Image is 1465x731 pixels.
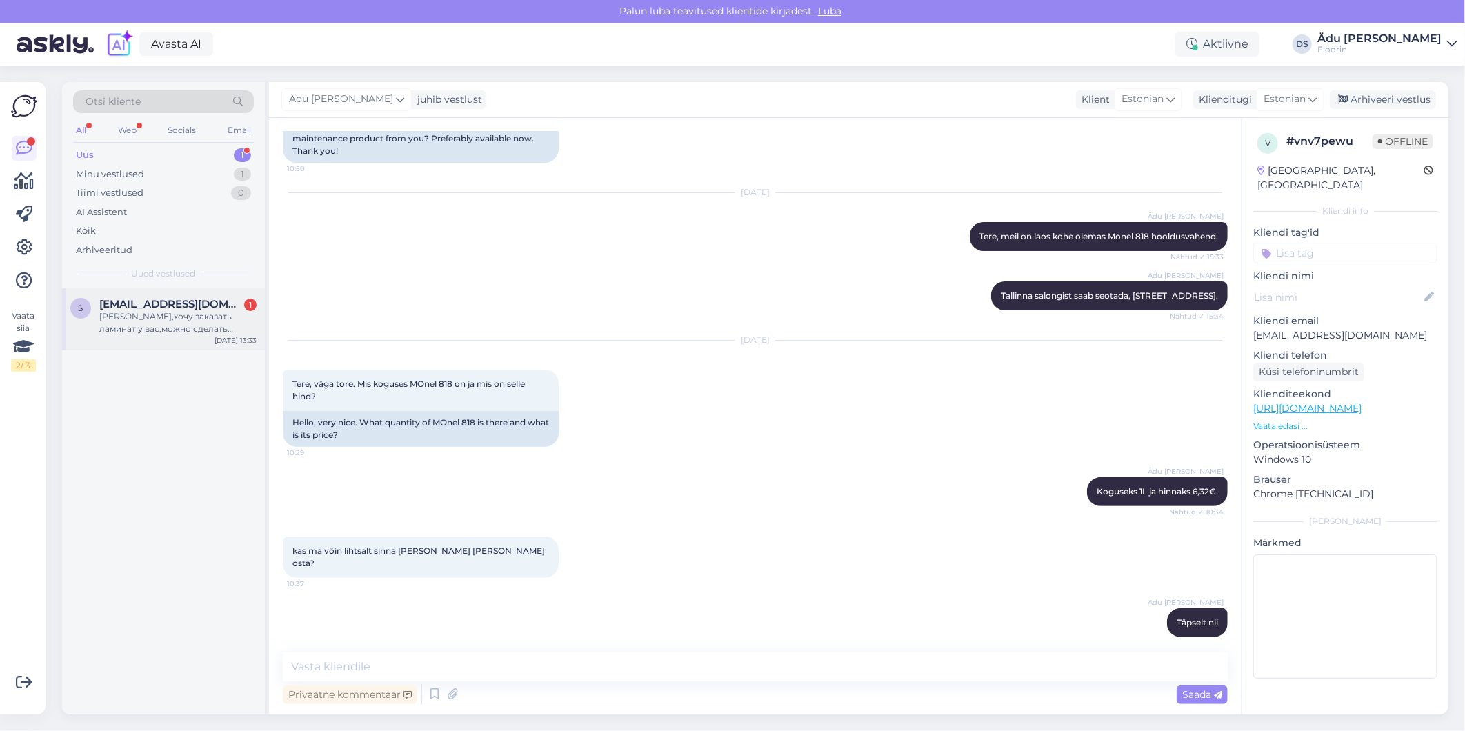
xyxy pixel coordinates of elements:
[1286,133,1373,150] div: # vnv7pewu
[1253,402,1362,414] a: [URL][DOMAIN_NAME]
[1175,32,1259,57] div: Aktiivne
[1253,226,1437,240] p: Kliendi tag'id
[1148,466,1224,477] span: Ädu [PERSON_NAME]
[76,148,94,162] div: Uus
[1193,92,1252,107] div: Klienditugi
[1172,638,1224,648] span: 11:05
[1253,387,1437,401] p: Klienditeekond
[1253,420,1437,432] p: Vaata edasi ...
[283,685,417,704] div: Privaatne kommentaar
[1001,290,1218,301] span: Tallinna salongist saab seotada, [STREET_ADDRESS].
[1148,211,1224,221] span: Ädu [PERSON_NAME]
[1253,269,1437,283] p: Kliendi nimi
[1253,536,1437,550] p: Märkmed
[11,359,36,372] div: 2 / 3
[1265,138,1270,148] span: v
[79,303,83,313] span: s
[979,231,1218,241] span: Tere, meil on laos kohe olemas Monel 818 hooldusvahend.
[76,168,144,181] div: Minu vestlused
[139,32,213,56] a: Avasta AI
[1254,290,1422,305] input: Lisa nimi
[1148,597,1224,608] span: Ädu [PERSON_NAME]
[73,121,89,139] div: All
[215,335,257,346] div: [DATE] 13:33
[1253,487,1437,501] p: Chrome [TECHNICAL_ID]
[86,94,141,109] span: Otsi kliente
[283,114,559,163] div: Hello, would it be possible to buy Forbo Monel linoleum maintenance product from you? Preferably ...
[1169,507,1224,517] span: Nähtud ✓ 10:34
[225,121,254,139] div: Email
[1177,617,1218,628] span: Täpselt nii
[1076,92,1110,107] div: Klient
[76,186,143,200] div: Tiimi vestlused
[1257,163,1424,192] div: [GEOGRAPHIC_DATA], [GEOGRAPHIC_DATA]
[1317,33,1457,55] a: Ädu [PERSON_NAME]Floorin
[287,579,339,589] span: 10:37
[1253,205,1437,217] div: Kliendi info
[1317,33,1442,44] div: Ädu [PERSON_NAME]
[99,298,243,310] span: sensess@bk.ru
[1373,134,1433,149] span: Offline
[283,411,559,447] div: Hello, very nice. What quantity of MOnel 818 is there and what is its price?
[1253,348,1437,363] p: Kliendi telefon
[1182,688,1222,701] span: Saada
[11,93,37,119] img: Askly Logo
[1253,328,1437,343] p: [EMAIL_ADDRESS][DOMAIN_NAME]
[292,545,547,568] span: kas ma võin lihtsalt sinna [PERSON_NAME] [PERSON_NAME] osta?
[132,268,196,280] span: Uued vestlused
[1253,515,1437,528] div: [PERSON_NAME]
[1330,90,1436,109] div: Arhiveeri vestlus
[1253,472,1437,487] p: Brauser
[165,121,199,139] div: Socials
[1170,311,1224,321] span: Nähtud ✓ 15:34
[105,30,134,59] img: explore-ai
[1264,92,1306,107] span: Estonian
[1122,92,1164,107] span: Estonian
[11,310,36,372] div: Vaata siia
[231,186,251,200] div: 0
[244,299,257,311] div: 1
[1253,438,1437,452] p: Operatsioonisüsteem
[1148,270,1224,281] span: Ädu [PERSON_NAME]
[99,310,257,335] div: [PERSON_NAME],хочу заказать ламинат у вас,можно сделать предоплату,а остальное наличкой?
[1097,486,1218,497] span: Koguseks 1L ja hinnaks 6,32€.
[76,206,127,219] div: AI Assistent
[1253,363,1364,381] div: Küsi telefoninumbrit
[76,243,132,257] div: Arhiveeritud
[1253,243,1437,263] input: Lisa tag
[283,186,1228,199] div: [DATE]
[292,379,527,401] span: Tere, väga tore. Mis koguses MOnel 818 on ja mis on selle hind?
[283,334,1228,346] div: [DATE]
[287,163,339,174] span: 10:50
[1317,44,1442,55] div: Floorin
[234,148,251,162] div: 1
[234,168,251,181] div: 1
[1253,452,1437,467] p: Windows 10
[1293,34,1312,54] div: DS
[1253,314,1437,328] p: Kliendi email
[76,224,96,238] div: Kõik
[287,448,339,458] span: 10:29
[412,92,482,107] div: juhib vestlust
[1170,252,1224,262] span: Nähtud ✓ 15:33
[289,92,393,107] span: Ädu [PERSON_NAME]
[814,5,846,17] span: Luba
[115,121,139,139] div: Web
